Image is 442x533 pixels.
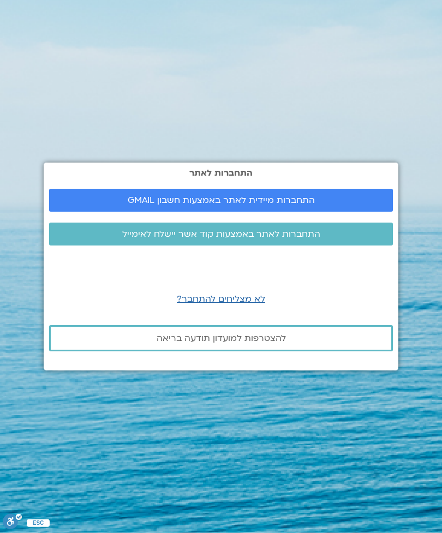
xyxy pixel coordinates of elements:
[49,223,393,245] a: התחברות לאתר באמצעות קוד אשר יישלח לאימייל
[128,195,315,205] span: התחברות מיידית לאתר באמצעות חשבון GMAIL
[122,229,320,239] span: התחברות לאתר באמצעות קוד אשר יישלח לאימייל
[49,168,393,178] h2: התחברות לאתר
[49,189,393,212] a: התחברות מיידית לאתר באמצעות חשבון GMAIL
[49,325,393,351] a: להצטרפות למועדון תודעה בריאה
[157,333,286,343] span: להצטרפות למועדון תודעה בריאה
[177,293,265,305] a: לא מצליחים להתחבר?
